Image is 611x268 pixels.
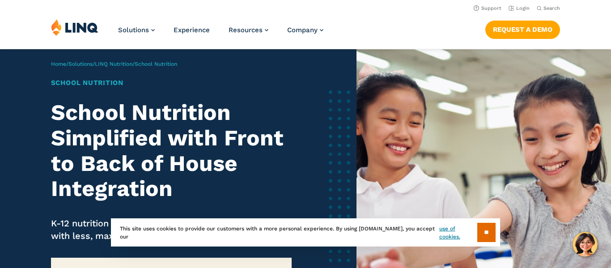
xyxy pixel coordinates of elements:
[174,26,210,34] a: Experience
[485,19,560,38] nav: Button Navigation
[68,61,93,67] a: Solutions
[118,19,323,48] nav: Primary Navigation
[287,26,318,34] span: Company
[287,26,323,34] a: Company
[439,225,477,241] a: use of cookies.
[229,26,263,34] span: Resources
[543,5,560,11] span: Search
[135,61,177,67] span: School Nutrition
[537,5,560,12] button: Open Search Bar
[509,5,530,11] a: Login
[51,19,98,36] img: LINQ | K‑12 Software
[118,26,155,34] a: Solutions
[51,61,177,67] span: / / /
[51,78,292,88] h1: School Nutrition
[95,61,132,67] a: LINQ Nutrition
[485,21,560,38] a: Request a Demo
[51,100,292,201] h2: School Nutrition Simplified with Front to Back of House Integration
[118,26,149,34] span: Solutions
[51,217,292,242] p: K-12 nutrition software built to help teams do more with less, maximize efficiency, and ensure co...
[229,26,268,34] a: Resources
[474,5,501,11] a: Support
[573,232,598,257] button: Hello, have a question? Let’s chat.
[111,218,500,247] div: This site uses cookies to provide our customers with a more personal experience. By using [DOMAIN...
[51,61,66,67] a: Home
